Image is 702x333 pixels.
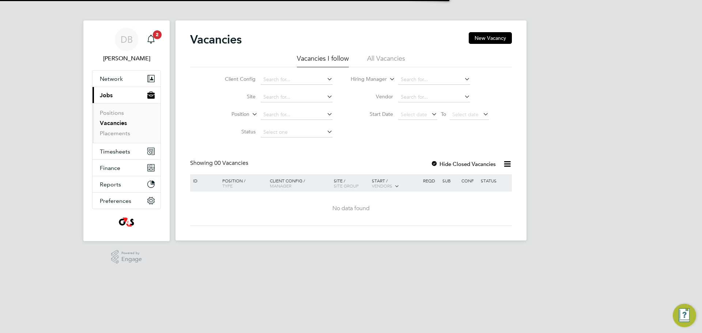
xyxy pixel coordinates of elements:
label: Vendor [351,93,393,100]
div: Reqd [421,174,440,187]
span: Jobs [100,92,113,99]
button: Timesheets [93,143,161,159]
button: Preferences [93,193,161,209]
span: 00 Vacancies [214,159,248,167]
div: Client Config / [268,174,332,192]
span: Type [222,183,233,189]
span: Select date [401,111,427,118]
button: Jobs [93,87,161,103]
div: Showing [190,159,250,167]
li: Vacancies I follow [297,54,349,67]
h2: Vacancies [190,32,242,47]
div: Jobs [93,103,161,143]
button: New Vacancy [469,32,512,44]
label: Hiring Manager [345,76,387,83]
input: Search for... [261,75,333,85]
span: David Bringhurst [92,54,161,63]
input: Search for... [398,75,470,85]
span: Site Group [334,183,359,189]
a: Placements [100,130,130,137]
span: Timesheets [100,148,130,155]
span: Powered by [121,250,142,256]
img: g4sssuk-logo-retina.png [117,216,136,228]
div: Start / [370,174,421,193]
nav: Main navigation [83,20,170,241]
a: Vacancies [100,120,127,126]
a: Positions [100,109,124,116]
span: Vendors [372,183,392,189]
li: All Vacancies [367,54,405,67]
span: Preferences [100,197,131,204]
div: Status [479,174,511,187]
button: Finance [93,160,161,176]
div: Position / [217,174,268,192]
input: Search for... [261,92,333,102]
label: Position [207,111,249,118]
span: Manager [270,183,291,189]
button: Engage Resource Center [673,304,696,327]
a: Powered byEngage [111,250,142,264]
label: Start Date [351,111,393,117]
span: Reports [100,181,121,188]
span: Network [100,75,123,82]
a: DB[PERSON_NAME] [92,28,161,63]
button: Reports [93,176,161,192]
div: Site / [332,174,370,192]
div: ID [191,174,217,187]
span: Engage [121,256,142,262]
input: Search for... [261,110,333,120]
label: Status [214,128,256,135]
div: Conf [460,174,479,187]
span: To [439,109,448,119]
span: Finance [100,164,120,171]
button: Network [93,71,161,87]
div: No data found [191,205,511,212]
div: Sub [441,174,460,187]
label: Site [214,93,256,100]
a: 2 [144,28,158,51]
input: Search for... [398,92,470,102]
a: Go to home page [92,216,161,228]
span: Select date [452,111,479,118]
span: 2 [153,30,162,39]
span: DB [121,35,133,44]
label: Client Config [214,76,256,82]
label: Hide Closed Vacancies [431,160,496,167]
input: Select one [261,127,333,137]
